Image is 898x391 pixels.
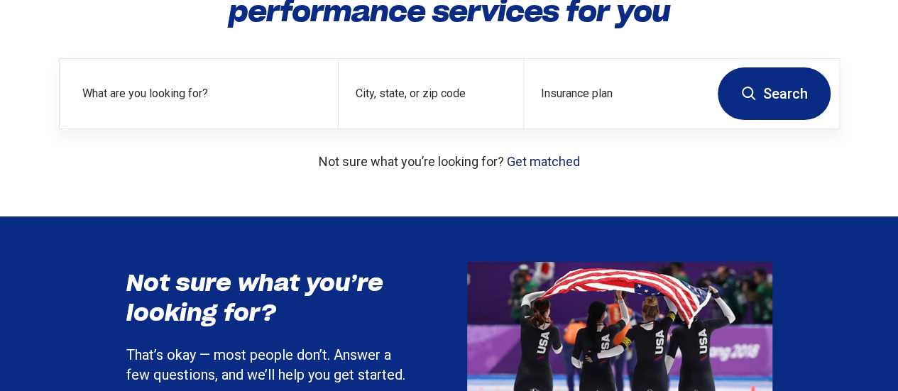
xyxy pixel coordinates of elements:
[507,154,580,169] a: Get matched
[718,67,831,120] button: Search
[126,345,410,385] p: That’s okay — most people don’t. Answer a few questions, and we’ll help you get started.
[82,85,321,102] label: What are you looking for?
[126,268,410,327] h3: Not sure what you’re looking for?
[59,152,840,171] p: Not sure what you’re looking for?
